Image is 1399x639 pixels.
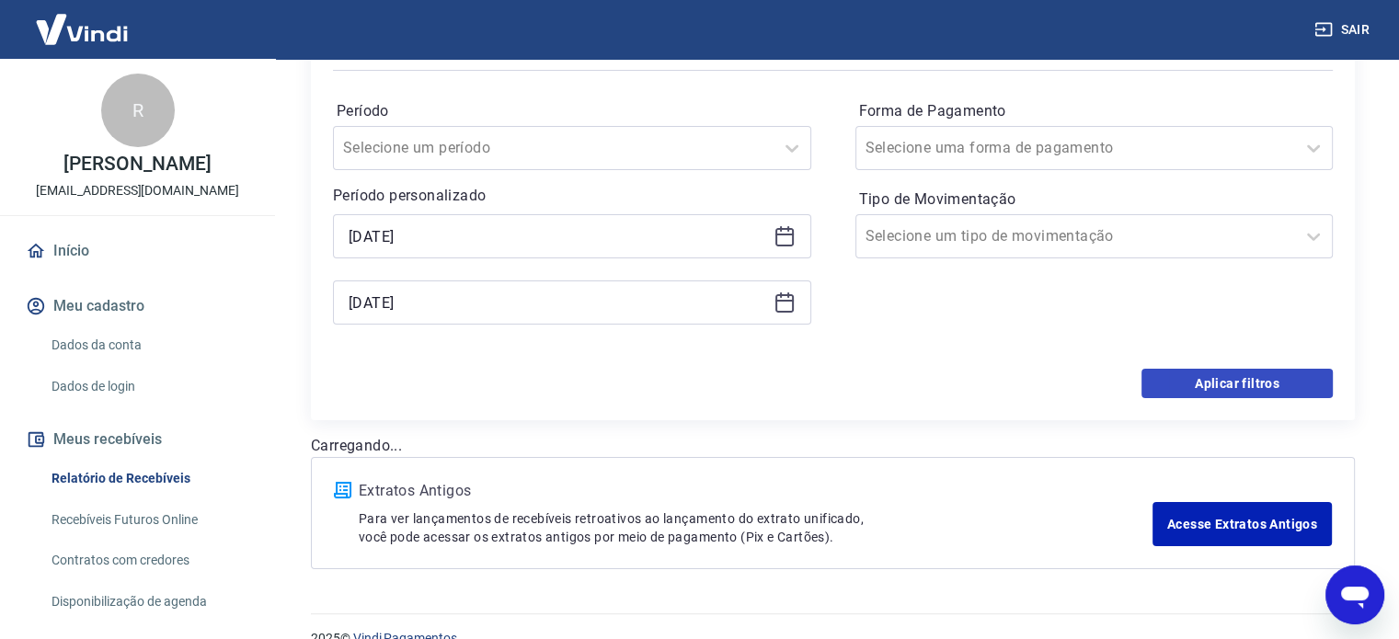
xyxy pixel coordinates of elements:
[22,286,253,326] button: Meu cadastro
[1141,369,1333,398] button: Aplicar filtros
[36,181,239,200] p: [EMAIL_ADDRESS][DOMAIN_NAME]
[311,435,1355,457] p: Carregando...
[22,419,253,460] button: Meus recebíveis
[349,223,766,250] input: Data inicial
[337,100,808,122] label: Período
[63,154,211,174] p: [PERSON_NAME]
[333,185,811,207] p: Período personalizado
[859,188,1330,211] label: Tipo de Movimentação
[44,583,253,621] a: Disponibilização de agenda
[44,326,253,364] a: Dados da conta
[44,542,253,579] a: Contratos com credores
[101,74,175,147] div: R
[334,482,351,498] img: ícone
[44,368,253,405] a: Dados de login
[349,289,766,316] input: Data final
[22,231,253,271] a: Início
[22,1,142,57] img: Vindi
[1152,502,1332,546] a: Acesse Extratos Antigos
[1311,13,1377,47] button: Sair
[359,509,1152,546] p: Para ver lançamentos de recebíveis retroativos ao lançamento do extrato unificado, você pode aces...
[859,100,1330,122] label: Forma de Pagamento
[359,480,1152,502] p: Extratos Antigos
[1325,565,1384,624] iframe: Botão para abrir a janela de mensagens
[44,501,253,539] a: Recebíveis Futuros Online
[44,460,253,497] a: Relatório de Recebíveis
